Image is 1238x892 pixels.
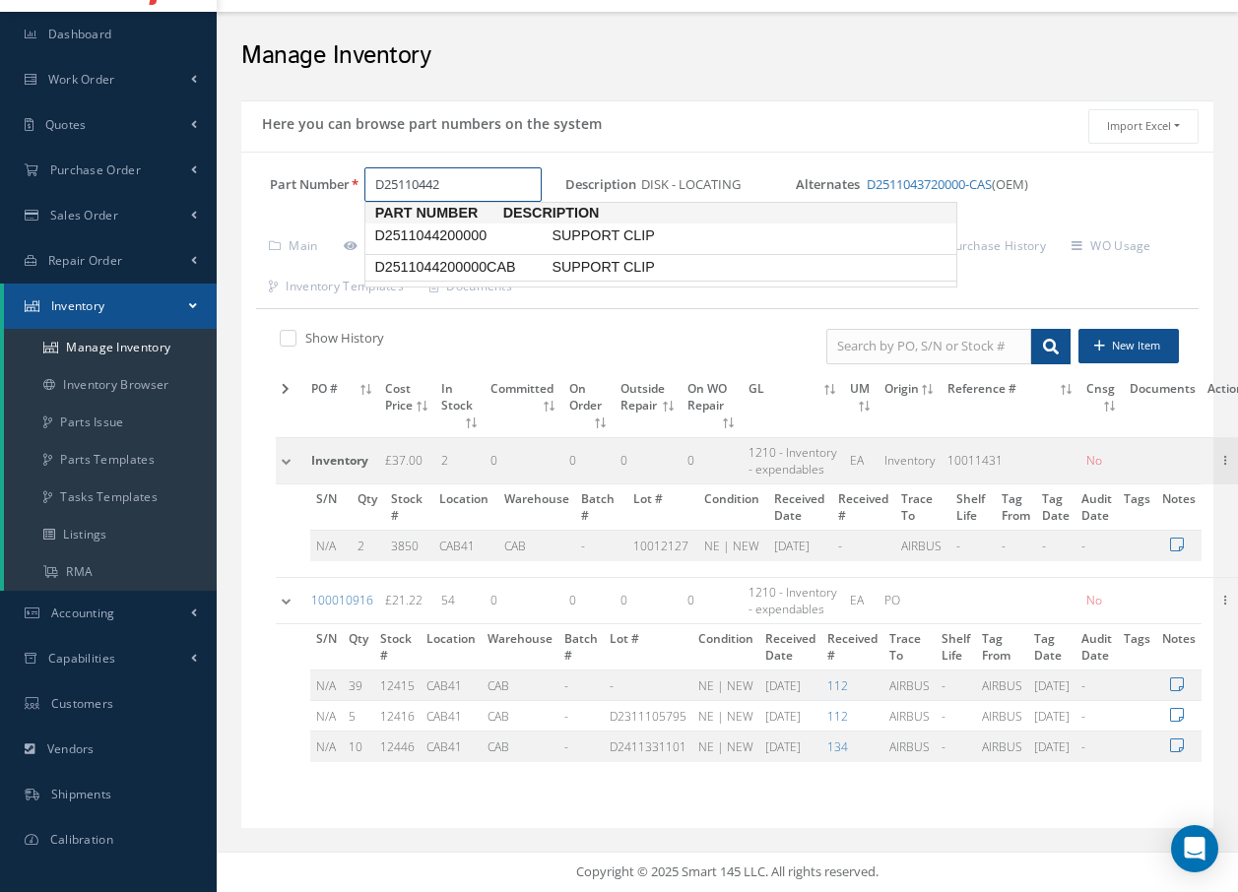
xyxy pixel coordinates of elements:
[827,738,848,755] a: 134
[936,701,976,732] td: -
[421,624,482,670] th: Location
[698,531,769,561] td: NE | NEW
[4,478,217,516] a: Tasks Templates
[827,708,848,725] a: 112
[563,374,615,438] th: On Order
[498,531,575,561] td: CAB
[912,227,1059,269] a: Purchase History
[48,26,112,42] span: Dashboard
[379,437,435,483] td: £37.00
[682,577,742,623] td: 0
[936,732,976,762] td: -
[48,650,116,667] span: Capabilities
[1156,624,1202,670] th: Notes
[305,374,379,438] th: PO #
[942,374,1080,438] th: Reference #
[641,167,749,203] span: DISK - LOCATING
[867,175,992,193] a: D2511043720000-CAS
[879,374,942,438] th: Origin
[548,257,843,278] span: SUPPORT CLIP
[241,177,350,192] label: Part Number
[352,531,385,561] td: 2
[343,701,374,732] td: 5
[692,732,759,762] td: NE | NEW
[879,437,942,483] td: Inventory
[692,624,759,670] th: Condition
[435,374,485,438] th: In Stock
[796,177,864,192] label: Alternates
[558,670,604,701] td: -
[575,484,627,531] th: Batch #
[615,437,683,483] td: 0
[558,732,604,762] td: -
[615,577,683,623] td: 0
[743,577,844,623] td: 1210 - Inventory - expendables
[374,670,421,701] td: 12415
[365,203,503,223] span: Part Number
[1086,452,1102,469] span: No
[976,701,1028,732] td: AIRBUS
[51,297,105,314] span: Inventory
[343,670,374,701] td: 39
[236,862,1218,882] div: Copyright © 2025 Smart 145 LLC. All rights reserved.
[1075,484,1118,531] th: Audit Date
[485,577,562,623] td: 0
[1124,374,1202,438] th: Documents
[615,374,683,438] th: Outside Repair
[48,71,115,88] span: Work Order
[743,437,844,483] td: 1210 - Inventory - expendables
[895,484,950,531] th: Trace To
[385,531,432,561] td: 3850
[1059,227,1164,269] a: WO Usage
[4,441,217,478] a: Parts Templates
[844,374,879,438] th: UM
[821,624,883,670] th: Received #
[343,732,374,762] td: 10
[759,624,821,670] th: Received Date
[241,41,1213,71] h2: Manage Inventory
[1075,531,1118,561] td: -
[950,531,996,561] td: -
[1036,484,1075,531] th: Tag Date
[838,538,889,554] div: -
[883,670,936,701] td: AIRBUS
[4,329,217,366] a: Manage Inventory
[310,701,343,732] td: N/A
[503,203,799,223] span: Description
[47,740,95,757] span: Vendors
[558,701,604,732] td: -
[563,577,615,623] td: 0
[426,738,462,755] span: CAB41
[604,732,692,762] td: D2411331101
[1086,592,1102,608] span: No
[936,624,976,670] th: Shelf Life
[256,227,331,269] a: Main
[768,531,831,561] td: [DATE]
[1028,670,1075,701] td: [DATE]
[879,577,942,623] td: PO
[1118,484,1156,531] th: Tags
[417,268,525,309] a: Documents
[844,577,879,623] td: EA
[548,225,843,246] span: SUPPORT CLIP
[4,366,217,404] a: Inventory Browser
[256,268,417,309] a: Inventory Templates
[558,624,604,670] th: Batch #
[1036,531,1075,561] td: -
[768,484,831,531] th: Received Date
[1028,732,1075,762] td: [DATE]
[4,404,217,441] a: Parts Issue
[996,484,1036,531] th: Tag From
[4,516,217,553] a: Listings
[1118,624,1156,670] th: Tags
[832,484,895,531] th: Received #
[604,701,692,732] td: D2311105795
[343,624,374,670] th: Qty
[759,670,821,701] td: [DATE]
[352,484,385,531] th: Qty
[950,484,996,531] th: Shelf Life
[485,437,562,483] td: 0
[435,577,485,623] td: 54
[976,670,1028,701] td: AIRBUS
[1028,701,1075,732] td: [DATE]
